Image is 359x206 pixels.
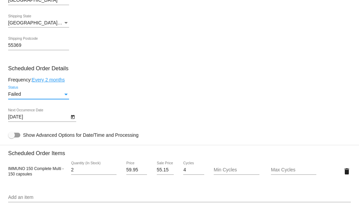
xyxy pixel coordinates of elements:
input: Sale Price [157,167,174,173]
mat-select: Status [8,92,69,97]
a: Every 2 months [32,77,65,82]
input: Price [126,167,147,173]
span: [GEOGRAPHIC_DATA] | [US_STATE] [8,20,88,25]
input: Cycles [183,167,204,173]
mat-select: Shipping State [8,20,69,26]
input: Max Cycles [271,167,316,173]
div: Frequency: [8,77,351,82]
input: Shipping Postcode [8,43,69,48]
span: Show Advanced Options for Date/Time and Processing [23,132,139,138]
h3: Scheduled Order Items [8,145,351,156]
mat-icon: delete [343,167,351,175]
span: IMMUNO 150 Complete Multi - 150 capsules [8,166,64,176]
button: Open calendar [69,113,76,120]
input: Add an item [8,195,351,200]
input: Quantity (In Stock) [71,167,117,173]
h3: Scheduled Order Details [8,65,351,72]
input: Next Occurrence Date [8,114,69,120]
span: Failed [8,91,21,97]
input: Min Cycles [214,167,259,173]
